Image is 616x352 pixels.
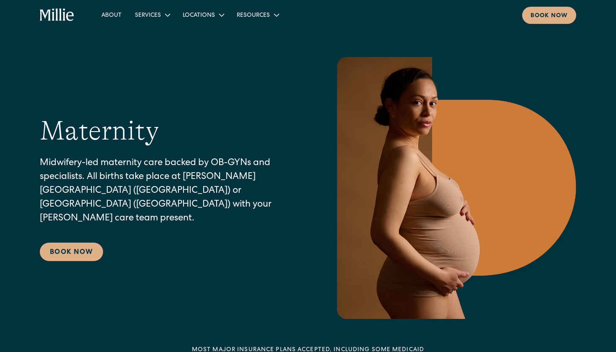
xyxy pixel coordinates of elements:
[40,157,298,226] p: Midwifery-led maternity care backed by OB-GYNs and specialists. All births take place at [PERSON_...
[230,8,285,22] div: Resources
[183,11,215,20] div: Locations
[40,115,159,147] h1: Maternity
[135,11,161,20] div: Services
[40,243,103,261] a: Book Now
[128,8,176,22] div: Services
[40,8,75,22] a: home
[531,12,568,21] div: Book now
[95,8,128,22] a: About
[237,11,270,20] div: Resources
[176,8,230,22] div: Locations
[522,7,576,24] a: Book now
[331,57,576,319] img: Pregnant woman in neutral underwear holding her belly, standing in profile against a warm-toned g...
